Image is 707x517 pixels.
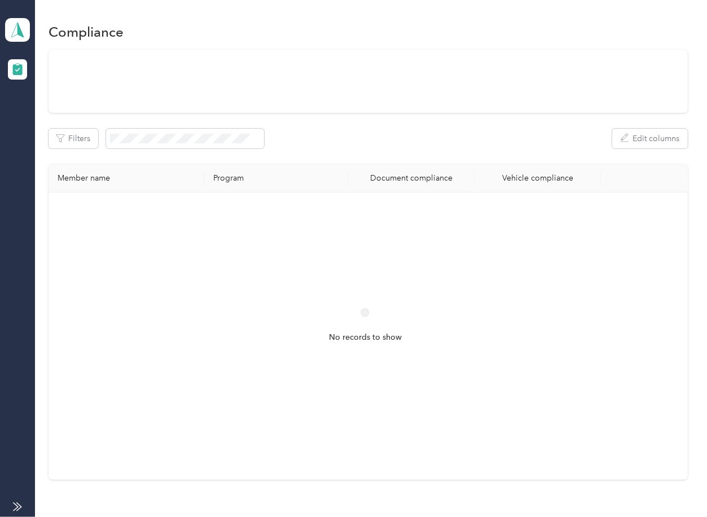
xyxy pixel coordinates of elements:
[484,173,592,183] div: Vehicle compliance
[329,331,402,344] span: No records to show
[49,129,98,148] button: Filters
[49,164,204,192] th: Member name
[644,454,707,517] iframe: Everlance-gr Chat Button Frame
[357,173,466,183] div: Document compliance
[612,129,688,148] button: Edit columns
[204,164,348,192] th: Program
[49,26,124,38] h1: Compliance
